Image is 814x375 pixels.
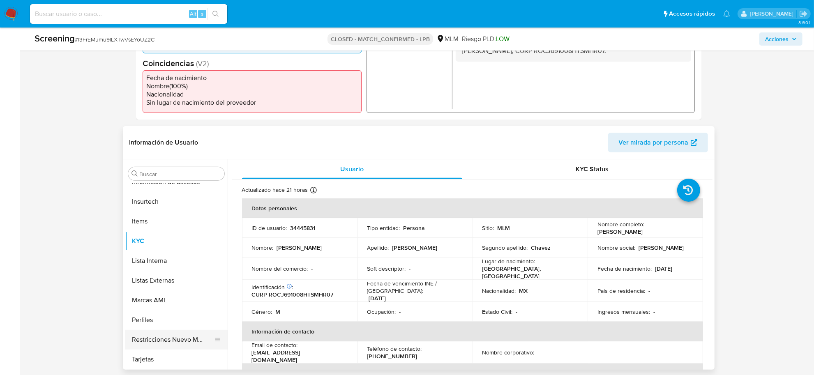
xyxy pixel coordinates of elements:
[538,349,540,356] p: -
[597,265,652,272] p: Fecha de nacimiento :
[367,265,406,272] p: Soft descriptor :
[140,170,221,178] input: Buscar
[765,32,789,46] span: Acciones
[207,8,224,20] button: search-icon
[482,349,535,356] p: Nombre corporativo :
[367,244,389,251] p: Apellido :
[482,244,528,251] p: Segundo apellido :
[369,294,386,302] p: [DATE]
[252,244,274,251] p: Nombre :
[367,345,422,352] p: Teléfono de contacto :
[327,33,433,45] p: CLOSED - MATCH_CONFIRMED - LPB
[367,280,463,294] p: Fecha de vencimiento INE / [GEOGRAPHIC_DATA] :
[30,9,227,19] input: Buscar usuario o caso...
[597,308,650,315] p: Ingresos mensuales :
[277,244,322,251] p: [PERSON_NAME]
[399,308,401,315] p: -
[252,265,308,272] p: Nombre del comercio :
[669,9,715,18] span: Accesos rápidos
[242,186,308,194] p: Actualizado hace 21 horas
[367,224,400,232] p: Tipo entidad :
[619,133,689,152] span: Ver mirada por persona
[125,231,228,251] button: KYC
[799,9,808,18] a: Salir
[759,32,802,46] button: Acciones
[608,133,708,152] button: Ver mirada por persona
[125,290,228,310] button: Marcas AML
[482,258,535,265] p: Lugar de nacimiento :
[125,212,228,231] button: Items
[482,287,516,294] p: Nacionalidad :
[252,224,287,232] p: ID de usuario :
[639,244,684,251] p: [PERSON_NAME]
[576,164,609,174] span: KYC Status
[291,224,316,232] p: 34445831
[597,287,645,294] p: País de residencia :
[242,322,703,341] th: Información de contacto
[190,10,196,18] span: Alt
[129,138,198,147] h1: Información de Usuario
[462,35,510,44] span: Riesgo PLD:
[125,350,228,369] button: Tarjetas
[340,164,364,174] span: Usuario
[653,308,655,315] p: -
[276,308,281,315] p: M
[392,244,437,251] p: [PERSON_NAME]
[597,228,643,235] p: [PERSON_NAME]
[516,308,518,315] p: -
[723,10,730,17] a: Notificaciones
[201,10,203,18] span: s
[798,19,810,26] span: 3.160.1
[482,308,513,315] p: Estado Civil :
[498,224,510,232] p: MLM
[75,35,154,44] span: # I3FrEMumu9lLXTwVsEYoUZ2C
[35,32,75,45] b: Screening
[482,265,575,280] p: [GEOGRAPHIC_DATA], [GEOGRAPHIC_DATA]
[367,352,417,360] p: [PHONE_NUMBER]
[252,291,334,298] p: CURP ROCJ691008HTSMHR07
[597,244,635,251] p: Nombre social :
[403,224,425,232] p: Persona
[125,192,228,212] button: Insurtech
[125,330,221,350] button: Restricciones Nuevo Mundo
[125,271,228,290] button: Listas Externas
[597,221,644,228] p: Nombre completo :
[648,287,650,294] p: -
[252,283,293,291] p: Identificación :
[125,310,228,330] button: Perfiles
[519,287,528,294] p: MX
[436,35,459,44] div: MLM
[252,341,298,349] p: Email de contacto :
[367,308,396,315] p: Ocupación :
[242,198,703,218] th: Datos personales
[125,251,228,271] button: Lista Interna
[531,244,551,251] p: Chavez
[496,34,510,44] span: LOW
[482,224,494,232] p: Sitio :
[655,265,672,272] p: [DATE]
[131,170,138,177] button: Buscar
[252,308,272,315] p: Género :
[750,10,796,18] p: cesar.gonzalez@mercadolibre.com.mx
[252,349,344,363] p: [EMAIL_ADDRESS][DOMAIN_NAME]
[311,265,313,272] p: -
[409,265,410,272] p: -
